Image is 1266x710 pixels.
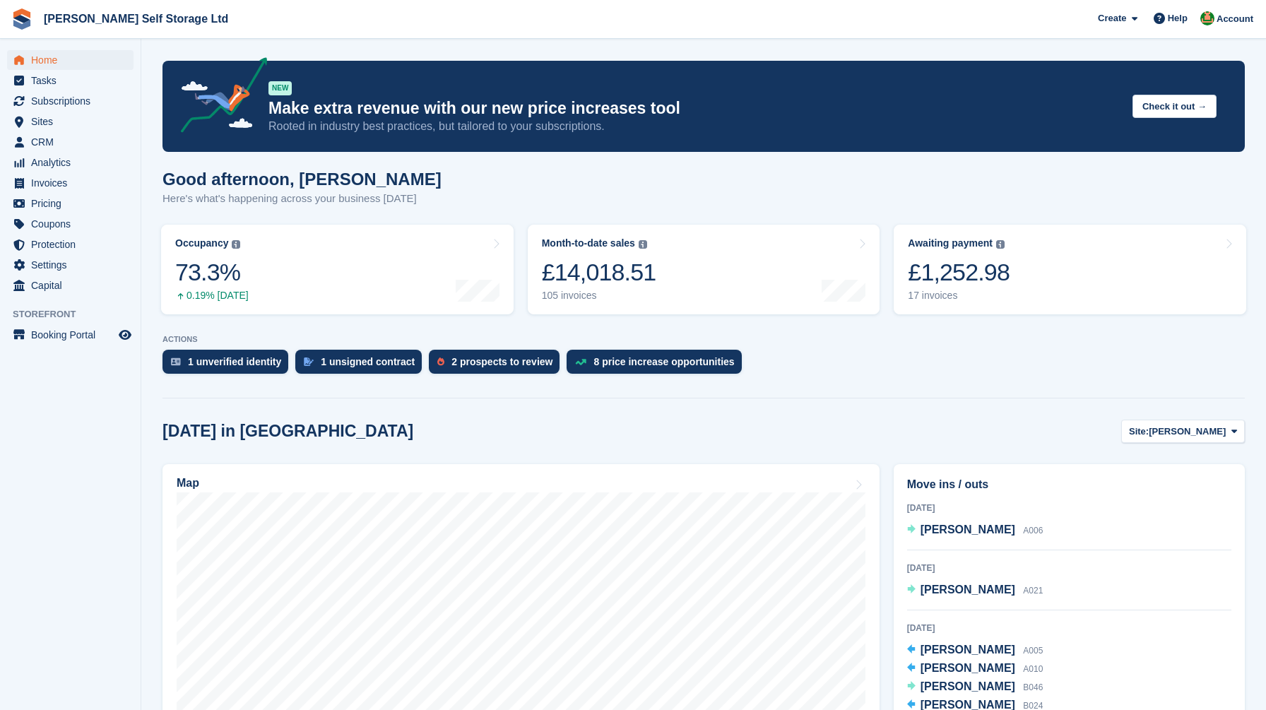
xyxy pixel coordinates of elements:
a: [PERSON_NAME] A006 [907,521,1043,540]
img: icon-info-grey-7440780725fd019a000dd9b08b2336e03edf1995a4989e88bcd33f0948082b44.svg [639,240,647,249]
span: Home [31,50,116,70]
a: 2 prospects to review [429,350,567,381]
button: Site: [PERSON_NAME] [1121,420,1245,443]
img: icon-info-grey-7440780725fd019a000dd9b08b2336e03edf1995a4989e88bcd33f0948082b44.svg [996,240,1005,249]
div: [DATE] [907,562,1231,574]
h2: Map [177,477,199,490]
a: menu [7,173,134,193]
h2: Move ins / outs [907,476,1231,493]
a: menu [7,132,134,152]
span: A005 [1023,646,1043,656]
p: Rooted in industry best practices, but tailored to your subscriptions. [268,119,1121,134]
div: £14,018.51 [542,258,656,287]
a: [PERSON_NAME] A021 [907,581,1043,600]
a: Month-to-date sales £14,018.51 105 invoices [528,225,880,314]
div: [DATE] [907,622,1231,634]
div: 1 unverified identity [188,356,281,367]
a: menu [7,50,134,70]
a: menu [7,153,134,172]
img: icon-info-grey-7440780725fd019a000dd9b08b2336e03edf1995a4989e88bcd33f0948082b44.svg [232,240,240,249]
img: contract_signature_icon-13c848040528278c33f63329250d36e43548de30e8caae1d1a13099fd9432cc5.svg [304,357,314,366]
span: [PERSON_NAME] [921,662,1015,674]
div: 8 price increase opportunities [593,356,734,367]
img: verify_identity-adf6edd0f0f0b5bbfe63781bf79b02c33cf7c696d77639b501bdc392416b5a36.svg [171,357,181,366]
span: Coupons [31,214,116,234]
div: 73.3% [175,258,249,287]
span: A010 [1023,664,1043,674]
a: [PERSON_NAME] A010 [907,660,1043,678]
div: 105 invoices [542,290,656,302]
span: A006 [1023,526,1043,536]
h2: [DATE] in [GEOGRAPHIC_DATA] [162,422,413,441]
p: Here's what's happening across your business [DATE] [162,191,442,207]
div: 17 invoices [908,290,1010,302]
span: Sites [31,112,116,131]
div: Occupancy [175,237,228,249]
a: Awaiting payment £1,252.98 17 invoices [894,225,1246,314]
span: Help [1168,11,1188,25]
p: Make extra revenue with our new price increases tool [268,98,1121,119]
a: menu [7,194,134,213]
div: [DATE] [907,502,1231,514]
a: menu [7,255,134,275]
span: [PERSON_NAME] [921,680,1015,692]
span: Storefront [13,307,141,321]
span: Protection [31,235,116,254]
span: CRM [31,132,116,152]
a: 1 unverified identity [162,350,295,381]
span: B046 [1023,682,1043,692]
div: Awaiting payment [908,237,993,249]
img: prospect-51fa495bee0391a8d652442698ab0144808aea92771e9ea1ae160a38d050c398.svg [437,357,444,366]
a: [PERSON_NAME] A005 [907,641,1043,660]
span: Site: [1129,425,1149,439]
span: [PERSON_NAME] [921,584,1015,596]
div: NEW [268,81,292,95]
img: stora-icon-8386f47178a22dfd0bd8f6a31ec36ba5ce8667c1dd55bd0f319d3a0aa187defe.svg [11,8,32,30]
span: [PERSON_NAME] [921,644,1015,656]
a: menu [7,112,134,131]
span: Account [1217,12,1253,26]
div: 1 unsigned contract [321,356,415,367]
button: Check it out → [1132,95,1217,118]
p: ACTIONS [162,335,1245,344]
a: menu [7,276,134,295]
div: 2 prospects to review [451,356,552,367]
a: Preview store [117,326,134,343]
span: Create [1098,11,1126,25]
div: £1,252.98 [908,258,1010,287]
span: Settings [31,255,116,275]
span: [PERSON_NAME] [921,523,1015,536]
span: Tasks [31,71,116,90]
div: Month-to-date sales [542,237,635,249]
img: Joshua Wild [1200,11,1214,25]
a: [PERSON_NAME] Self Storage Ltd [38,7,234,30]
a: [PERSON_NAME] B046 [907,678,1043,697]
span: Booking Portal [31,325,116,345]
a: menu [7,214,134,234]
a: menu [7,235,134,254]
h1: Good afternoon, [PERSON_NAME] [162,170,442,189]
span: Subscriptions [31,91,116,111]
img: price-adjustments-announcement-icon-8257ccfd72463d97f412b2fc003d46551f7dbcb40ab6d574587a9cd5c0d94... [169,57,268,138]
img: price_increase_opportunities-93ffe204e8149a01c8c9dc8f82e8f89637d9d84a8eef4429ea346261dce0b2c0.svg [575,359,586,365]
a: 8 price increase opportunities [567,350,748,381]
span: Invoices [31,173,116,193]
a: menu [7,91,134,111]
a: Occupancy 73.3% 0.19% [DATE] [161,225,514,314]
span: [PERSON_NAME] [1149,425,1226,439]
div: 0.19% [DATE] [175,290,249,302]
a: menu [7,325,134,345]
span: A021 [1023,586,1043,596]
a: 1 unsigned contract [295,350,429,381]
span: Pricing [31,194,116,213]
span: Capital [31,276,116,295]
a: menu [7,71,134,90]
span: Analytics [31,153,116,172]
